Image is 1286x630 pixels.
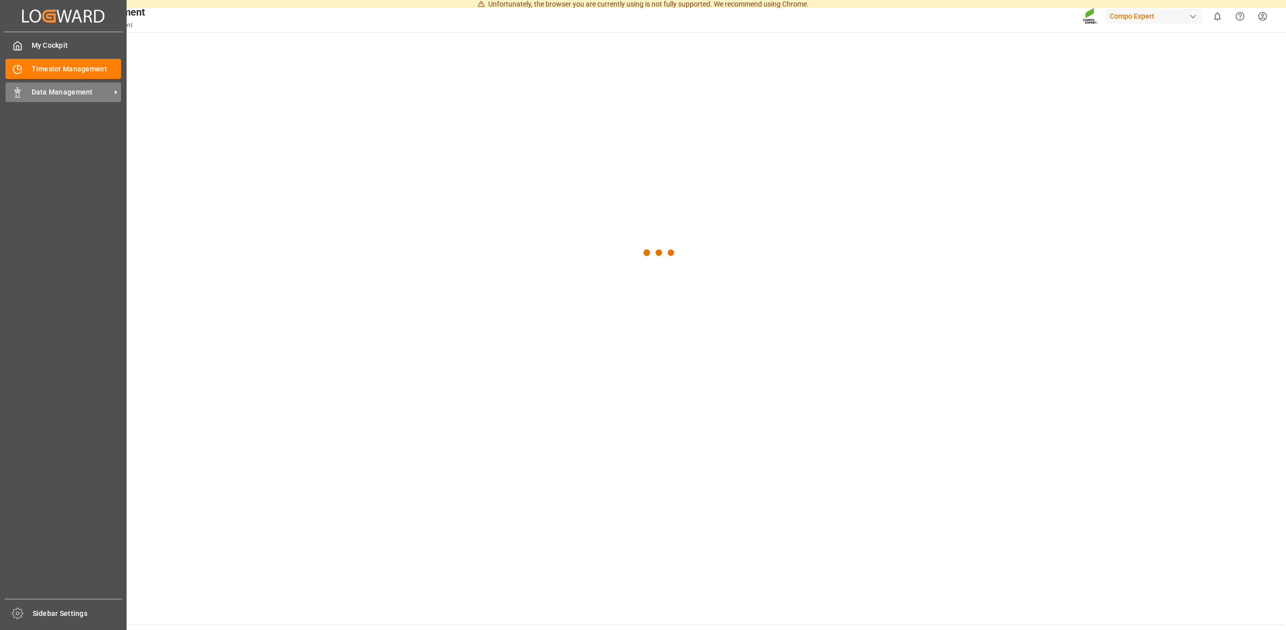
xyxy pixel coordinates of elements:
[32,87,111,98] span: Data Management
[32,64,122,74] span: Timeslot Management
[6,36,121,55] a: My Cockpit
[32,40,122,51] span: My Cockpit
[1106,9,1202,24] div: Compo Expert
[6,59,121,78] a: Timeslot Management
[1206,5,1229,28] button: show 0 new notifications
[1083,8,1099,25] img: Screenshot%202023-09-29%20at%2010.02.21.png_1712312052.png
[1229,5,1251,28] button: Help Center
[33,608,123,619] span: Sidebar Settings
[1106,7,1206,26] button: Compo Expert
